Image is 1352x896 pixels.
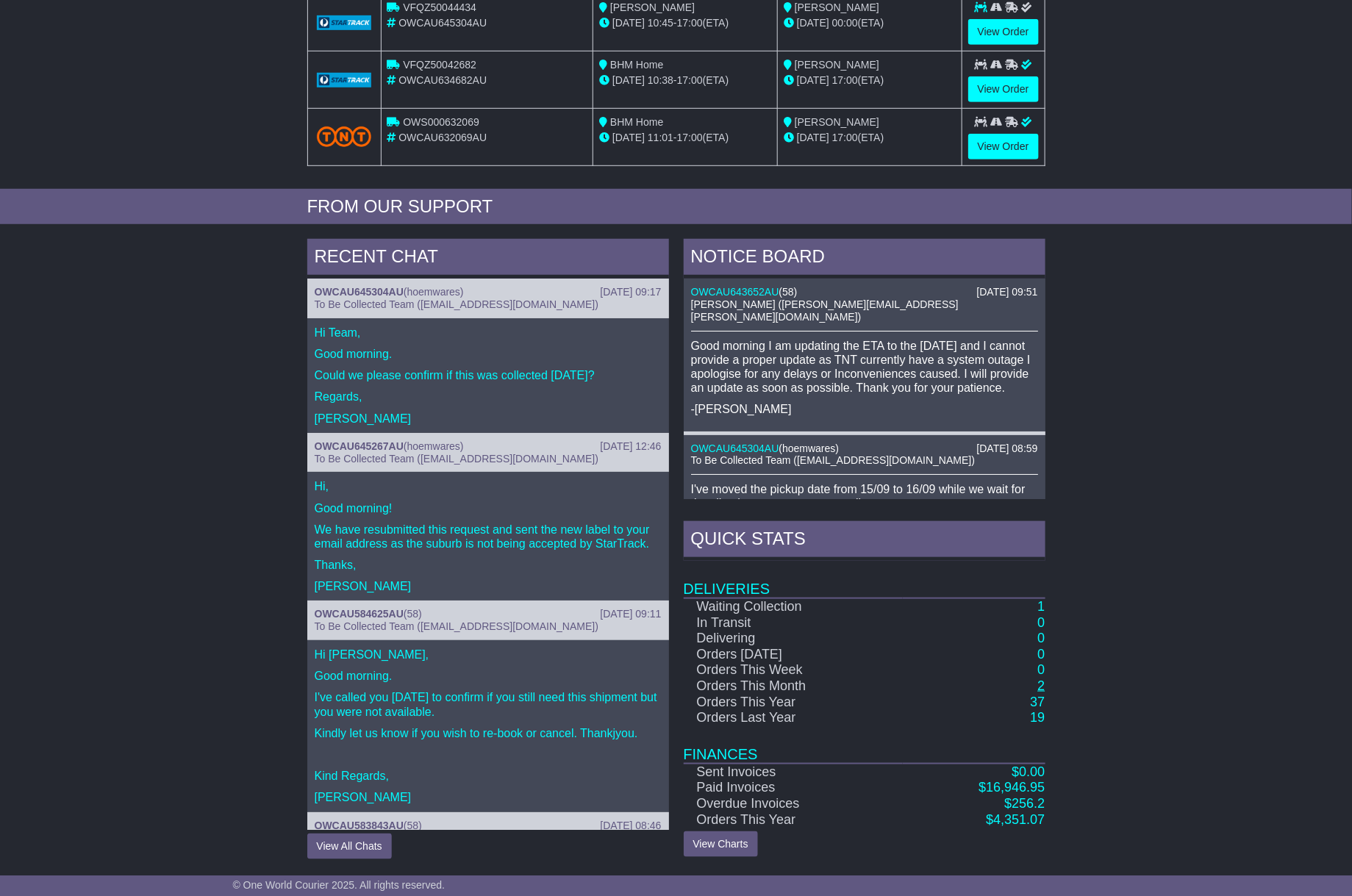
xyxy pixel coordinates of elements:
[610,1,695,13] span: [PERSON_NAME]
[398,132,487,143] span: OWCAU632069AU
[403,1,476,13] span: VFQZ50044434
[403,116,479,128] span: OWS000632069
[307,834,392,859] button: View All Chats
[648,74,673,86] span: 10:38
[612,17,645,29] span: [DATE]
[648,132,673,143] span: 11:01
[315,326,662,340] p: Hi Team,
[610,116,663,128] span: BHM Home
[1037,631,1045,645] a: 0
[315,347,662,361] p: Good morning.
[968,134,1039,160] a: View Order
[315,453,598,465] span: To Be Collected Team ([EMAIL_ADDRESS][DOMAIN_NAME])
[684,239,1045,279] div: NOTICE BOARD
[691,454,975,466] span: To Be Collected Team ([EMAIL_ADDRESS][DOMAIN_NAME])
[976,286,1037,298] div: [DATE] 09:51
[684,710,903,726] td: Orders Last Year
[317,15,372,30] img: GetCarrierServiceLogo
[307,196,1045,218] div: FROM OUR SUPPORT
[979,780,1045,795] a: $16,946.95
[1037,678,1045,693] a: 2
[403,59,476,71] span: VFQZ50042682
[684,521,1045,561] div: Quick Stats
[684,812,903,828] td: Orders This Year
[832,132,858,143] span: 17:00
[315,690,662,718] p: I've called you [DATE] to confirm if you still need this shipment but you were not available.
[1037,662,1045,677] a: 0
[315,412,662,426] p: [PERSON_NAME]
[407,820,419,831] span: 58
[832,74,858,86] span: 17:00
[797,74,829,86] span: [DATE]
[398,17,487,29] span: OWCAU645304AU
[315,790,662,804] p: [PERSON_NAME]
[315,368,662,382] p: Could we please confirm if this was collected [DATE]?
[1030,695,1045,709] a: 37
[315,726,662,740] p: Kindly let us know if you wish to re-book or cancel. Thankjyou.
[795,59,879,71] span: [PERSON_NAME]
[782,442,835,454] span: hoemwares
[315,501,662,515] p: Good morning!
[684,726,1045,764] td: Finances
[684,678,903,695] td: Orders This Month
[407,608,419,620] span: 58
[315,286,404,298] a: OWCAU645304AU
[968,76,1039,102] a: View Order
[677,132,703,143] span: 17:00
[600,820,661,832] div: [DATE] 08:46
[684,561,1045,598] td: Deliveries
[1037,599,1045,614] a: 1
[315,479,662,493] p: Hi,
[684,780,903,796] td: Paid Invoices
[398,74,487,86] span: OWCAU634682AU
[315,820,662,832] div: ( )
[315,608,662,620] div: ( )
[684,764,903,781] td: Sent Invoices
[832,17,858,29] span: 00:00
[684,831,758,857] a: View Charts
[600,440,661,453] div: [DATE] 12:46
[691,286,1038,298] div: ( )
[612,132,645,143] span: [DATE]
[1037,615,1045,630] a: 0
[315,669,662,683] p: Good morning.
[315,558,662,572] p: Thanks,
[797,17,829,29] span: [DATE]
[691,482,1038,510] p: I've moved the pickup date from 15/09 to 16/09 while we wait for the client's response to my email.
[976,442,1037,455] div: [DATE] 08:59
[407,440,460,452] span: hoemwares
[797,132,829,143] span: [DATE]
[684,796,903,812] td: Overdue Invoices
[684,631,903,647] td: Delivering
[599,15,771,31] div: - (ETA)
[691,286,779,298] a: OWCAU643652AU
[1012,764,1045,779] a: $0.00
[784,130,956,146] div: (ETA)
[782,286,794,298] span: 58
[233,879,446,891] span: © One World Courier 2025. All rights reserved.
[795,1,879,13] span: [PERSON_NAME]
[315,769,662,783] p: Kind Regards,
[315,523,662,551] p: We have resubmitted this request and sent the new label to your email address as the suburb is no...
[315,620,598,632] span: To Be Collected Team ([EMAIL_ADDRESS][DOMAIN_NAME])
[986,812,1045,827] a: $4,351.07
[317,73,372,87] img: GetCarrierServiceLogo
[993,812,1045,827] span: 4,351.07
[1037,647,1045,662] a: 0
[315,648,662,662] p: Hi [PERSON_NAME],
[784,73,956,88] div: (ETA)
[599,130,771,146] div: - (ETA)
[599,73,771,88] div: - (ETA)
[691,442,779,454] a: OWCAU645304AU
[968,19,1039,45] a: View Order
[648,17,673,29] span: 10:45
[684,647,903,663] td: Orders [DATE]
[691,402,1038,416] p: -[PERSON_NAME]
[691,442,1038,455] div: ( )
[986,780,1045,795] span: 16,946.95
[795,116,879,128] span: [PERSON_NAME]
[610,59,663,71] span: BHM Home
[315,298,598,310] span: To Be Collected Team ([EMAIL_ADDRESS][DOMAIN_NAME])
[315,286,662,298] div: ( )
[315,579,662,593] p: [PERSON_NAME]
